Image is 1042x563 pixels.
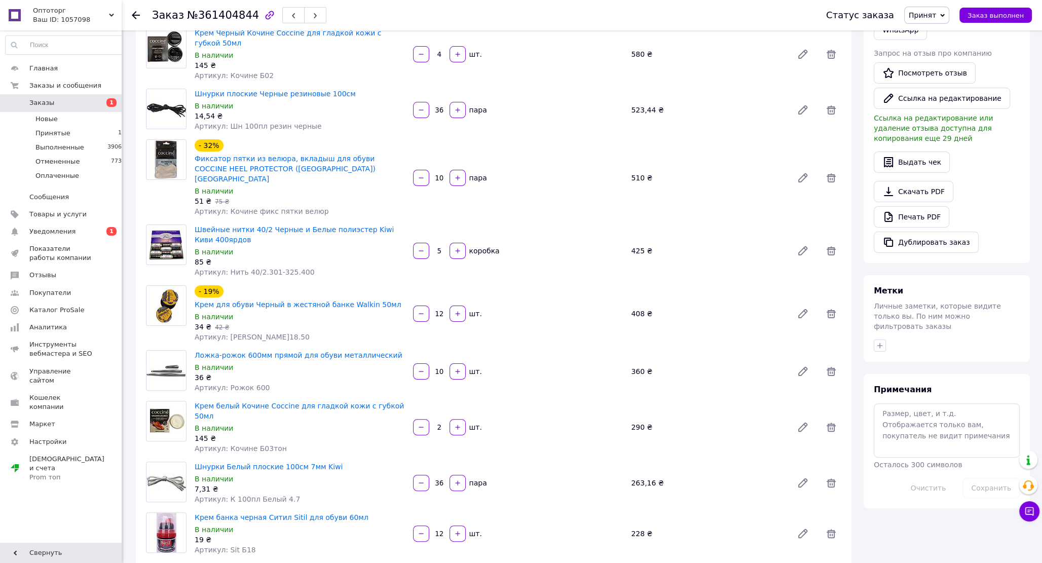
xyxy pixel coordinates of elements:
span: Главная [29,64,58,73]
button: Выдать чек [874,152,950,173]
input: Поиск [6,36,126,54]
span: 42 ₴ [215,324,229,331]
span: Артикул: Рожок 600 [195,384,270,392]
div: пара [467,478,488,488]
span: В наличии [195,475,233,483]
span: Артикул: Кочине Б03тон [195,444,287,453]
span: Принятые [35,129,70,138]
a: Шнурки плоские Черные резиновые 100см [195,90,356,98]
span: В наличии [195,187,233,195]
a: Редактировать [793,241,813,261]
span: Ссылка на редактирование или удаление отзыва доступна для копирования еще 29 дней [874,114,993,142]
button: Ссылка на редактирование [874,88,1010,109]
div: пара [467,173,488,183]
img: Крем Черный Кочине Coccine для гладкой кожи с губкой 50мл [147,28,185,68]
a: Крем банка черная Ситил Sitil для обуви 60мл [195,513,368,521]
span: Товары и услуги [29,210,87,219]
span: Артикул: Кочине фикс пятки велюр [195,207,329,215]
a: Крем белый Кочине Coccine для гладкой кожи с губкой 50мл [195,402,404,420]
span: В наличии [195,313,233,321]
div: Prom топ [29,473,104,482]
span: Артикул: [PERSON_NAME]18.50 [195,333,310,341]
div: 19 ₴ [195,535,405,545]
span: Удалить [821,44,841,64]
span: Настройки [29,437,66,446]
div: - 19% [195,285,224,297]
div: 228 ₴ [627,527,789,541]
div: шт. [467,366,483,377]
span: В наличии [195,102,233,110]
img: Крем белый Кочине Coccine для гладкой кожи с губкой 50мл [146,405,186,438]
span: 75 ₴ [215,198,229,205]
div: шт. [467,309,483,319]
img: Шнурки Белый плоские 100см 7мм Kiwi [146,473,186,491]
a: Печать PDF [874,206,949,228]
div: Ваш ID: 1057098 [33,15,122,24]
a: Посмотреть отзыв [874,62,976,84]
a: Скачать PDF [874,181,953,202]
span: В наличии [195,526,233,534]
span: Принят [909,11,936,19]
img: Швейные нитки 40/2 Черные и Белые полиэстер Kiwi Киви 400ярдов [146,229,186,261]
div: 510 ₴ [627,171,789,185]
a: Редактировать [793,304,813,324]
a: Фиксатор пятки из велюра, вкладыш для обуви COCCINE HEEL PROTECTOR ([GEOGRAPHIC_DATA]) [GEOGRAPHI... [195,155,376,183]
img: Крем банка черная Ситил Sitil для обуви 60мл [157,513,176,552]
div: 523,44 ₴ [627,103,789,117]
span: Отмененные [35,157,80,166]
span: В наличии [195,363,233,371]
span: В наличии [195,51,233,59]
span: 39065 [107,143,125,152]
span: Удалить [821,100,841,120]
a: Редактировать [793,100,813,120]
div: 145 ₴ [195,433,405,443]
a: Ложка-рожок 600мм прямой для обуви металлический [195,351,402,359]
span: Инструменты вебмастера и SEO [29,340,94,358]
button: Чат с покупателем [1019,501,1039,521]
span: [DEMOGRAPHIC_DATA] и счета [29,455,104,482]
span: Метки [874,286,903,295]
span: Выполненные [35,143,84,152]
span: Покупатели [29,288,71,297]
span: Артикул: Кочине Б02 [195,71,274,80]
a: Редактировать [793,44,813,64]
div: 360 ₴ [627,364,789,379]
span: Маркет [29,420,55,429]
span: В наличии [195,248,233,256]
div: 408 ₴ [627,307,789,321]
span: Аналитика [29,323,67,332]
span: Каталог ProSale [29,306,84,315]
a: Крем для обуви Черный в жестяной банке Walkin 50мл [195,301,401,309]
span: 1 [106,227,117,236]
span: Удалить [821,417,841,437]
span: 1 [106,98,117,107]
span: Удалить [821,304,841,324]
div: 145 ₴ [195,60,405,70]
span: Удалить [821,361,841,382]
span: Сообщения [29,193,69,202]
img: Фиксатор пятки из велюра, вкладыш для обуви COCCINE HEEL PROTECTOR (Кочине) Польша [146,140,186,179]
span: Заказ выполнен [967,12,1024,19]
div: 36 ₴ [195,372,405,383]
div: пара [467,105,488,115]
div: коробка [467,246,501,256]
span: 7735 [111,157,125,166]
span: Примечания [874,385,932,394]
div: 580 ₴ [627,47,789,61]
span: В наличии [195,424,233,432]
img: Шнурки плоские Черные резиновые 100см [146,100,186,118]
span: Артикул: Нить 40/2.301-325.400 [195,268,315,276]
span: Артикул: Sit Б18 [195,546,256,554]
span: Кошелек компании [29,393,94,411]
div: 290 ₴ [627,420,789,434]
button: Дублировать заказ [874,232,979,253]
div: 14,54 ₴ [195,111,405,121]
button: Заказ выполнен [959,8,1032,23]
span: Оптоторг [33,6,109,15]
span: Заказы [29,98,54,107]
span: №361404844 [187,9,259,21]
span: 51 ₴ [195,197,211,205]
div: Вернуться назад [132,10,140,20]
span: Удалить [821,168,841,188]
span: Артикул: Шн 100пл резин черные [195,122,322,130]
